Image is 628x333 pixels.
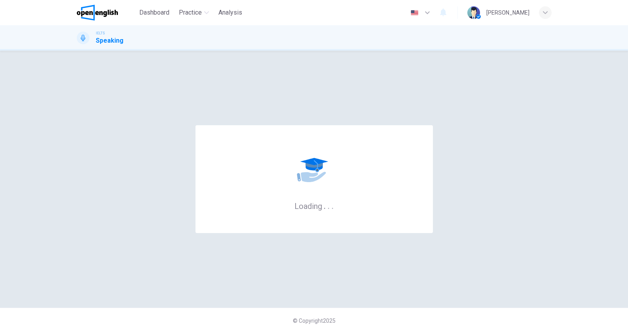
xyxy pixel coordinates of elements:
[176,6,212,20] button: Practice
[139,8,169,17] span: Dashboard
[96,36,123,45] h1: Speaking
[77,5,137,21] a: OpenEnglish logo
[294,201,334,211] h6: Loading
[331,199,334,212] h6: .
[327,199,330,212] h6: .
[96,30,105,36] span: IELTS
[215,6,245,20] button: Analysis
[323,199,326,212] h6: .
[467,6,480,19] img: Profile picture
[410,10,419,16] img: en
[77,5,118,21] img: OpenEnglish logo
[486,8,529,17] div: [PERSON_NAME]
[136,6,173,20] button: Dashboard
[218,8,242,17] span: Analysis
[179,8,202,17] span: Practice
[293,318,336,324] span: © Copyright 2025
